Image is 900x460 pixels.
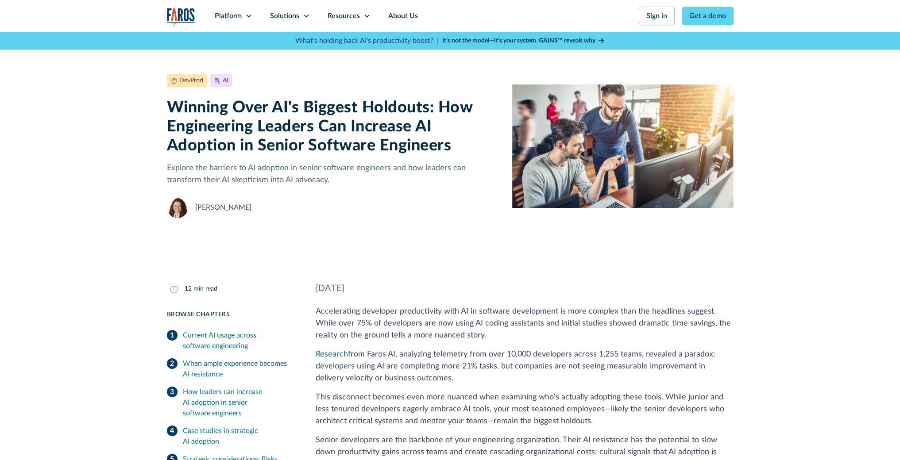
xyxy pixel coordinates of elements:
a: Sign in [639,7,675,25]
div: [DATE] [316,282,734,295]
div: Resources [328,11,360,21]
img: Neely Dunlap [167,197,188,218]
div: 12 [185,284,192,294]
div: Case studies in strategic AI adoption [183,425,294,447]
div: min read [193,284,217,294]
div: Browse Chapters [167,310,294,319]
a: How leaders can increase AI adoption in senior software engineers [167,383,294,422]
a: Get a demo [682,7,734,25]
div: When ample experience becomes AI resistance [183,358,294,379]
div: [PERSON_NAME] [195,202,251,213]
a: home [167,8,195,26]
a: Current AI usage across software engineering [167,326,294,355]
p: This disconnect becomes even more nuanced when examining who's actually adopting these tools. Whi... [316,391,734,427]
div: Solutions [270,11,299,21]
p: Explore the barriers to AI adoption in senior software engineers and how leaders can transform th... [167,162,498,186]
p: Accelerating developer productivity with AI in software development is more complex than the head... [316,306,734,341]
h1: Winning Over AI's Biggest Holdouts: How Engineering Leaders Can Increase AI Adoption in Senior So... [167,98,498,156]
div: AI [223,76,228,85]
img: two male senior software developers looking at computer screens in a busy office [512,74,733,218]
div: Current AI usage across software engineering [183,330,294,351]
p: What's holding back AI's productivity boost? | [295,35,439,46]
p: from Faros AI, analyzing telemetry from over 10,000 developers across 1,255 teams, revealed a par... [316,349,734,384]
img: Logo of the analytics and reporting company Faros. [167,8,195,26]
a: Case studies in strategic AI adoption [167,422,294,450]
div: DevProd [179,76,203,85]
a: When ample experience becomes AI resistance [167,355,294,383]
strong: It’s not the model—it’s your system. GAINS™ reveals why [442,38,595,44]
a: Research [316,350,348,358]
div: Platform [215,11,242,21]
a: It’s not the model—it’s your system. GAINS™ reveals why [442,36,605,46]
div: How leaders can increase AI adoption in senior software engineers [183,387,294,418]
